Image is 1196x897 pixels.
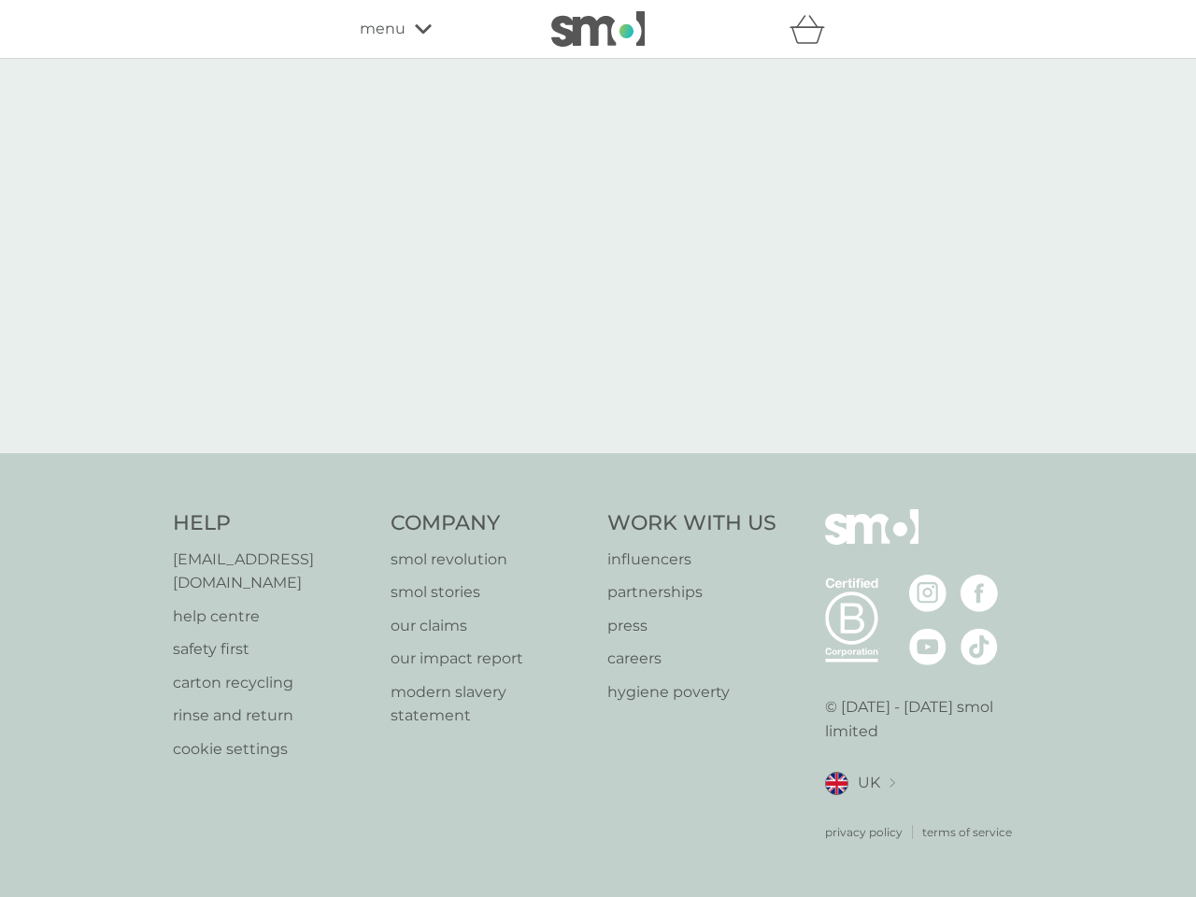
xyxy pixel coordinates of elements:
img: visit the smol Tiktok page [961,628,998,665]
a: rinse and return [173,704,372,728]
h4: Work With Us [607,509,776,538]
div: basket [790,10,836,48]
a: careers [607,647,776,671]
a: our impact report [391,647,590,671]
a: privacy policy [825,823,903,841]
img: smol [825,509,918,573]
img: visit the smol Facebook page [961,575,998,612]
span: menu [360,17,406,41]
a: our claims [391,614,590,638]
img: UK flag [825,772,848,795]
a: help centre [173,605,372,629]
h4: Help [173,509,372,538]
a: hygiene poverty [607,680,776,705]
h4: Company [391,509,590,538]
a: influencers [607,548,776,572]
p: © [DATE] - [DATE] smol limited [825,695,1024,743]
img: visit the smol Instagram page [909,575,947,612]
a: [EMAIL_ADDRESS][DOMAIN_NAME] [173,548,372,595]
a: carton recycling [173,671,372,695]
a: press [607,614,776,638]
a: smol revolution [391,548,590,572]
a: cookie settings [173,737,372,762]
span: UK [858,771,880,795]
img: select a new location [890,778,895,789]
a: partnerships [607,580,776,605]
img: visit the smol Youtube page [909,628,947,665]
a: smol stories [391,580,590,605]
a: safety first [173,637,372,662]
a: terms of service [922,823,1012,841]
img: smol [551,11,645,47]
a: modern slavery statement [391,680,590,728]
